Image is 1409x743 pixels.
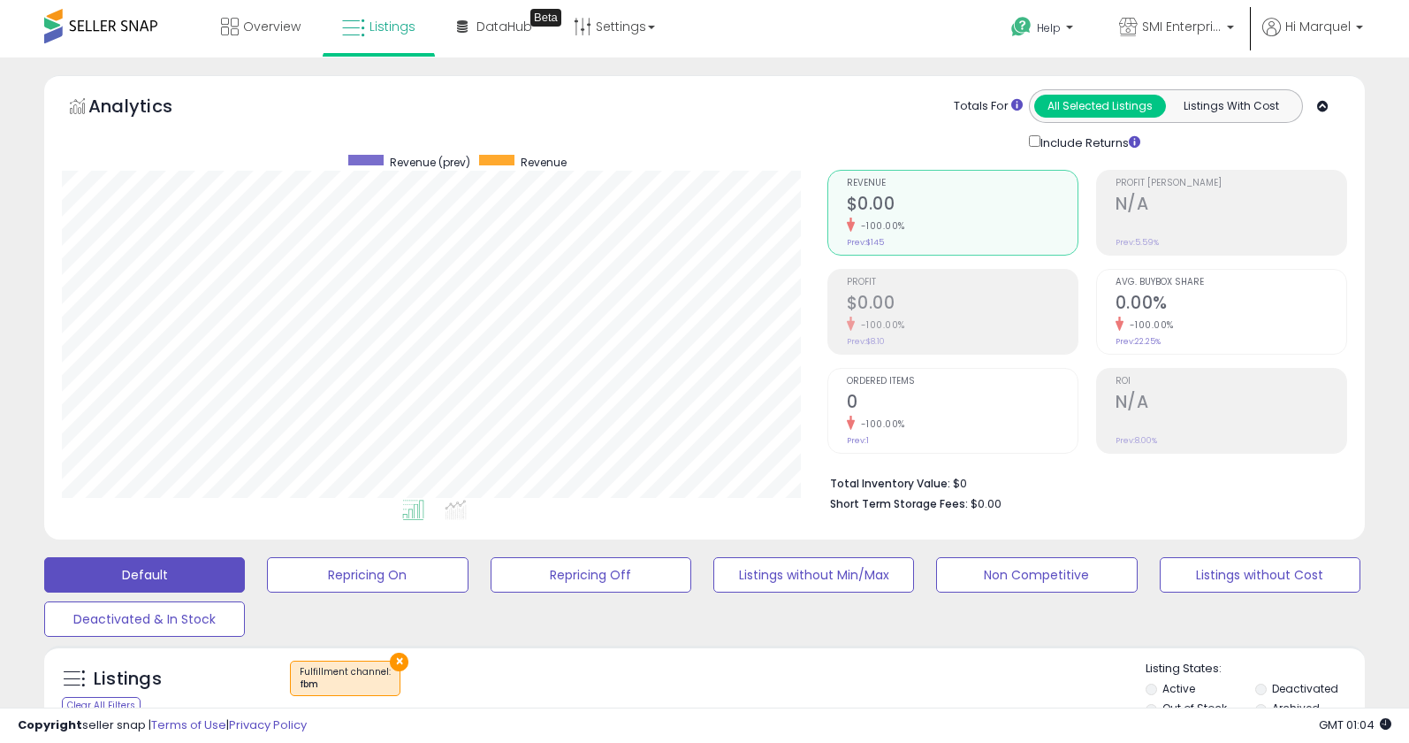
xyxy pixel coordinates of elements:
span: Ordered Items [847,377,1078,387]
button: Repricing Off [491,557,691,593]
small: -100.00% [855,417,905,431]
div: fbm [300,678,391,691]
b: Total Inventory Value: [830,476,950,491]
h2: N/A [1116,194,1346,218]
span: Overview [243,18,301,35]
label: Deactivated [1272,681,1338,696]
span: Listings [369,18,415,35]
small: Prev: 5.59% [1116,237,1159,248]
small: Prev: 8.00% [1116,435,1157,446]
div: Tooltip anchor [530,9,561,27]
span: Revenue [847,179,1078,188]
span: Help [1037,20,1061,35]
h2: $0.00 [847,194,1078,218]
small: -100.00% [855,219,905,233]
li: $0 [830,471,1334,493]
h5: Analytics [88,94,207,123]
span: SMI Enterprise [1142,18,1222,35]
button: Listings With Cost [1165,95,1297,118]
div: Include Returns [1016,132,1161,152]
button: All Selected Listings [1034,95,1166,118]
span: Avg. Buybox Share [1116,278,1346,287]
small: Prev: 1 [847,435,869,446]
b: Short Term Storage Fees: [830,496,968,511]
h2: $0.00 [847,293,1078,317]
button: Repricing On [267,557,468,593]
label: Active [1162,681,1195,696]
span: Profit [PERSON_NAME] [1116,179,1346,188]
small: Prev: 22.25% [1116,336,1161,347]
span: DataHub [476,18,532,35]
button: Default [44,557,245,593]
a: Terms of Use [151,716,226,733]
span: Fulfillment channel : [300,665,391,692]
div: seller snap | | [18,717,307,734]
span: Profit [847,278,1078,287]
h5: Listings [94,667,162,692]
h2: 0 [847,392,1078,416]
label: Out of Stock [1162,701,1227,716]
a: Privacy Policy [229,716,307,733]
small: Prev: $8.10 [847,336,885,347]
span: Revenue (prev) [390,155,470,170]
p: Listing States: [1146,661,1365,678]
span: ROI [1116,377,1346,387]
button: Non Competitive [936,557,1137,593]
button: Listings without Min/Max [713,557,914,593]
h2: N/A [1116,392,1346,416]
a: Help [997,3,1091,57]
small: -100.00% [1123,318,1174,332]
small: -100.00% [855,318,905,332]
a: Hi Marquel [1262,18,1363,57]
span: Hi Marquel [1285,18,1351,35]
small: Prev: $145 [847,237,884,248]
button: × [390,653,408,671]
span: 2025-09-10 01:04 GMT [1319,716,1391,733]
button: Deactivated & In Stock [44,601,245,637]
button: Listings without Cost [1160,557,1360,593]
i: Get Help [1010,16,1032,38]
label: Archived [1272,701,1320,716]
h2: 0.00% [1116,293,1346,317]
div: Clear All Filters [62,697,141,714]
span: $0.00 [971,495,1002,512]
strong: Copyright [18,716,82,733]
div: Totals For [954,98,1023,115]
span: Revenue [521,155,567,170]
